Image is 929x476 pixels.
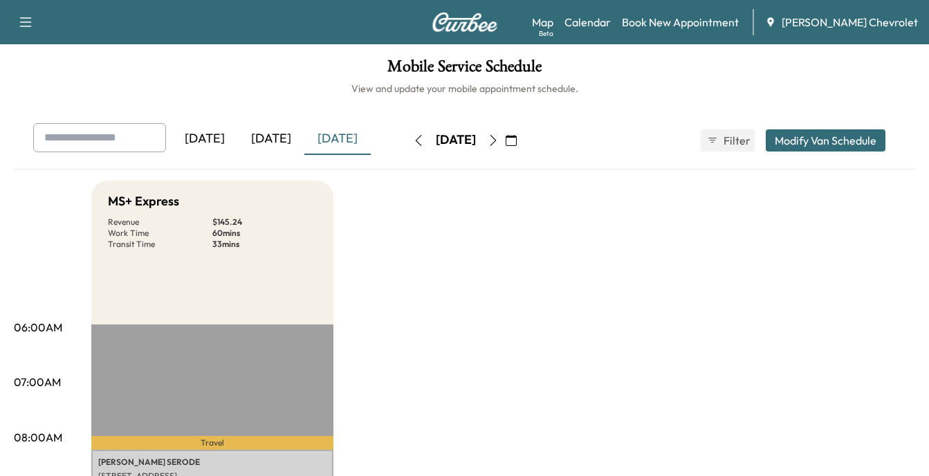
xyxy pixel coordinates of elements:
p: [PERSON_NAME] SERODE [98,457,326,468]
div: Beta [539,28,553,39]
div: [DATE] [172,123,238,155]
div: [DATE] [304,123,371,155]
div: [DATE] [238,123,304,155]
img: Curbee Logo [432,12,498,32]
p: Travel [91,436,333,450]
p: 60 mins [212,228,317,239]
p: 07:00AM [14,374,61,390]
p: Transit Time [108,239,212,250]
p: $ 145.24 [212,217,317,228]
p: 06:00AM [14,319,62,336]
a: Calendar [564,14,611,30]
span: Filter [724,132,748,149]
p: Work Time [108,228,212,239]
div: [DATE] [436,131,476,149]
a: MapBeta [532,14,553,30]
p: 08:00AM [14,429,62,446]
button: Filter [701,129,755,152]
p: Revenue [108,217,212,228]
a: Book New Appointment [622,14,739,30]
span: [PERSON_NAME] Chevrolet [782,14,918,30]
p: 33 mins [212,239,317,250]
button: Modify Van Schedule [766,129,885,152]
h1: Mobile Service Schedule [14,58,915,82]
h6: View and update your mobile appointment schedule. [14,82,915,95]
h5: MS+ Express [108,192,179,211]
